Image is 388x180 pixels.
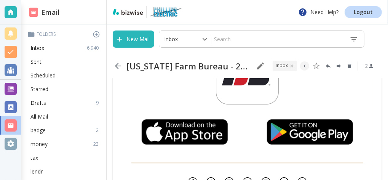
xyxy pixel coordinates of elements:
[298,8,339,17] p: Need Help?
[366,63,368,69] p: 2
[30,44,44,52] p: Inbox
[30,58,42,66] p: Sent
[30,154,38,162] p: tax
[30,140,48,148] p: money
[345,61,354,71] button: Delete
[345,6,382,18] a: Logout
[27,41,103,55] div: Inbox6,940
[30,113,48,121] p: All Mail
[27,55,103,69] div: Sent
[27,31,103,38] p: Folders
[113,9,143,15] img: bizwise
[30,168,43,175] p: lendr
[324,61,333,71] button: Reply
[276,62,288,70] p: INBOX
[29,7,60,18] h2: Email
[27,69,103,82] div: Scheduled
[27,124,103,137] div: badge2
[96,127,102,134] p: 2
[87,45,102,51] p: 6,940
[27,96,103,110] div: Drafts9
[212,32,343,46] input: Search
[96,100,102,106] p: 9
[30,85,48,93] p: Starred
[29,8,38,17] img: DashboardSidebarEmail.svg
[27,137,103,151] div: money23
[30,72,56,79] p: Scheduled
[113,31,154,48] button: New Mail
[27,151,103,165] div: tax
[27,165,103,178] div: lendr
[164,35,178,43] p: Inbox
[126,61,250,71] h2: [US_STATE] Farm Bureau - 2025 Fall Member Benefits 🍂
[150,6,182,18] img: Phillips Electric
[30,99,46,107] p: Drafts
[354,10,373,15] p: Logout
[334,61,343,71] button: Forward
[27,110,103,124] div: All Mail
[30,127,46,134] p: badge
[93,141,102,148] p: 23
[27,82,103,96] div: Starred
[361,57,379,75] button: See Participants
